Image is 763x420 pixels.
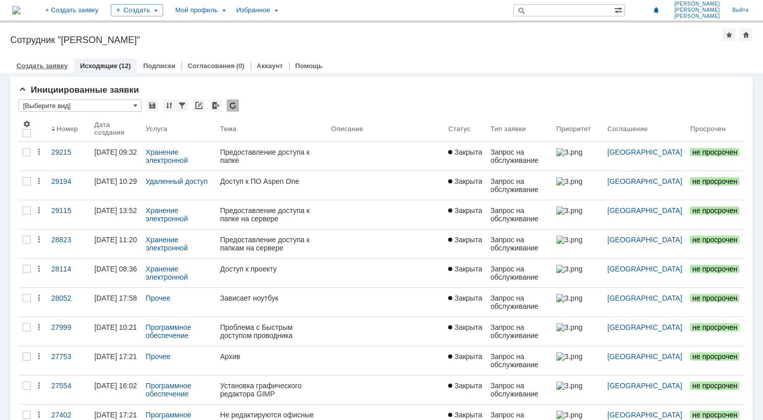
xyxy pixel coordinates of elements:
[556,382,582,390] img: 3.png
[51,177,86,185] div: 29194
[690,148,739,156] span: не просрочен
[608,411,682,419] a: [GEOGRAPHIC_DATA]
[94,236,137,244] div: [DATE] 11:20
[51,236,86,244] div: 28823
[35,148,43,156] div: Действия
[47,116,90,142] th: Номер
[47,200,90,229] a: 29115
[552,142,604,171] a: 3.png
[331,125,364,133] div: Описание
[490,265,548,281] div: Запрос на обслуживание
[35,177,43,185] div: Действия
[674,7,720,13] span: [PERSON_NAME]
[146,99,158,112] div: Сохранить вид
[94,411,137,419] div: [DATE] 17:21
[444,142,486,171] a: Закрыта
[490,236,548,252] div: Запрос на обслуживание
[674,13,720,19] span: [PERSON_NAME]
[146,323,193,340] a: Программное обеспечение
[444,288,486,317] a: Закрыта
[47,142,90,171] a: 29215
[490,294,548,310] div: Запрос на обслуживание
[210,99,222,112] div: Экспорт списка
[690,125,726,133] div: Просрочен
[94,265,137,273] div: [DATE] 08:36
[608,323,682,331] a: [GEOGRAPHIC_DATA]
[690,206,739,215] span: не просрочен
[90,142,142,171] a: [DATE] 09:32
[35,265,43,273] div: Действия
[444,259,486,287] a: Закрыта
[12,6,21,14] a: Перейти на домашнюю страницу
[686,375,745,404] a: не просрочен
[486,317,552,346] a: Запрос на обслуживание
[220,265,323,273] div: Доступ к проекту
[142,116,216,142] th: Услуга
[556,206,582,215] img: 3.png
[490,177,548,194] div: Запрос на обслуживание
[486,346,552,375] a: Запрос на обслуживание
[556,177,582,185] img: 3.png
[146,206,190,231] a: Хранение электронной информации
[448,125,470,133] div: Статус
[216,288,327,317] a: Зависает ноутбук
[690,352,739,361] span: не просрочен
[146,382,193,398] a: Программное обеспечение
[51,148,86,156] div: 29215
[608,148,682,156] a: [GEOGRAPHIC_DATA]
[94,121,129,136] div: Дата создания
[486,142,552,171] a: Запрос на обслуживание
[90,346,142,375] a: [DATE] 17:21
[220,352,323,361] div: Архив
[220,206,323,223] div: Предоставление доступа к папке на сервере
[608,125,648,133] div: Соглашение
[552,229,604,258] a: 3.png
[614,5,625,14] span: Расширенный поиск
[556,148,582,156] img: 3.png
[690,265,739,273] span: не просрочен
[216,375,327,404] a: Установка графического редактора GIMP
[146,236,190,260] a: Хранение электронной информации
[216,142,327,171] a: Предоставление доступа к папке
[448,177,482,185] span: Закрыта
[94,352,137,361] div: [DATE] 17:21
[51,352,86,361] div: 27753
[448,411,482,419] span: Закрыта
[94,177,137,185] div: [DATE] 10:29
[90,200,142,229] a: [DATE] 13:52
[51,265,86,273] div: 28114
[486,229,552,258] a: Запрос на обслуживание
[220,177,323,185] div: Доступ к ПО Aspen One
[51,411,86,419] div: 27402
[119,62,131,70] div: (12)
[686,317,745,346] a: не просрочен
[552,375,604,404] a: 3.png
[608,236,682,244] a: [GEOGRAPHIC_DATA]
[552,171,604,200] a: 3.png
[690,177,739,185] span: не просрочен
[220,294,323,302] div: Зависает ноутбук
[47,288,90,317] a: 28052
[23,120,31,128] span: Настройки
[448,382,482,390] span: Закрыта
[556,265,582,273] img: 3.png
[686,200,745,229] a: не просрочен
[47,259,90,287] a: 28114
[90,375,142,404] a: [DATE] 16:02
[295,62,323,70] a: Помощь
[90,116,142,142] th: Дата создания
[686,142,745,171] a: не просрочен
[608,206,682,215] a: [GEOGRAPHIC_DATA]
[146,148,190,173] a: Хранение электронной информации
[146,265,190,289] a: Хранение электронной информации
[90,229,142,258] a: [DATE] 11:20
[216,317,327,346] a: Проблема с Быстрым доступом проводника Windows
[257,62,283,70] a: Аккаунт
[35,323,43,331] div: Действия
[552,288,604,317] a: 3.png
[490,206,548,223] div: Запрос на обслуживание
[56,125,78,133] div: Номер
[220,148,323,164] div: Предоставление доступа к папке
[444,346,486,375] a: Закрыта
[220,125,236,133] div: Тема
